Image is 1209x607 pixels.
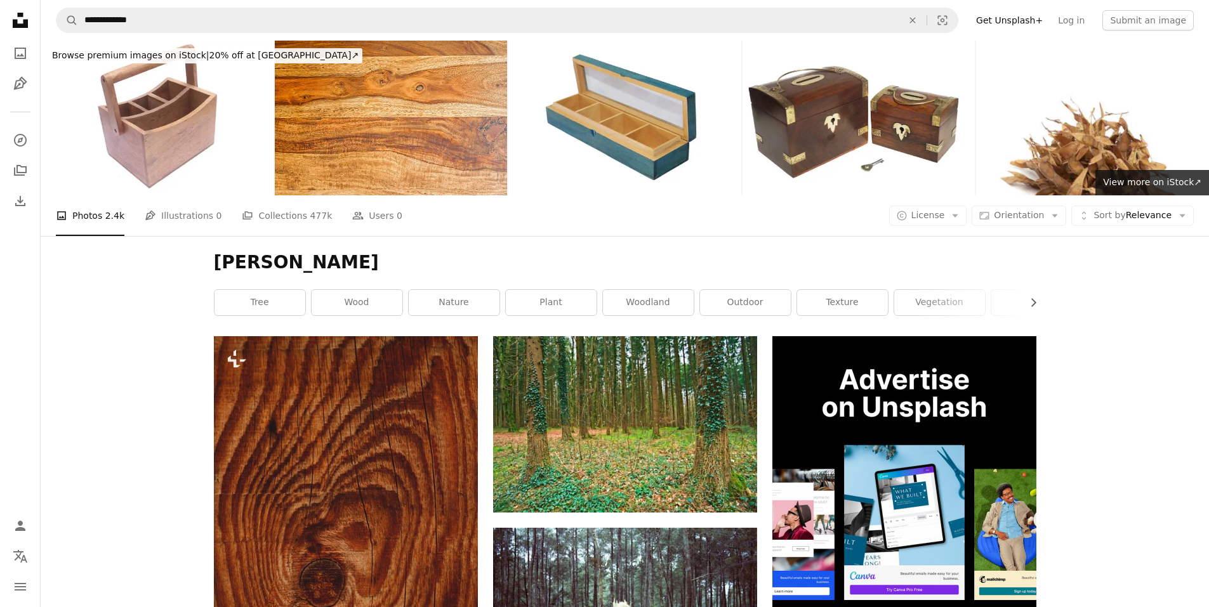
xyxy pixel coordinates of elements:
a: Illustrations [8,71,33,96]
span: View more on iStock ↗ [1103,177,1201,187]
button: Sort byRelevance [1071,206,1194,226]
span: Relevance [1093,209,1172,222]
a: wood [312,290,402,315]
span: Sort by [1093,210,1125,220]
a: texture [797,290,888,315]
a: vegetation [894,290,985,315]
a: Users 0 [352,195,402,236]
span: 477k [310,209,332,223]
span: 0 [216,209,222,223]
a: plant [506,290,597,315]
a: a close up of a wood grain surface [214,528,478,540]
a: land [991,290,1082,315]
img: A bunch of dry organic Indian Rosewood (Dalbergia sissoo) or Sheesham fruits. Isolated on a white... [976,41,1209,195]
img: sheesham sisu wood vintage style [275,41,508,195]
a: Get Unsplash+ [968,10,1050,30]
h1: [PERSON_NAME] [214,251,1036,274]
button: Visual search [927,8,958,32]
button: Menu [8,574,33,599]
a: Download History [8,188,33,214]
a: Explore [8,127,33,153]
a: Collections 477k [242,195,332,236]
a: outdoor [700,290,791,315]
a: tree [215,290,305,315]
img: Treasure chest isolated on white stock photo [743,41,975,195]
button: scroll list to the right [1022,290,1036,315]
img: a forest filled with lots of trees covered in vines [493,336,757,512]
span: License [911,210,945,220]
button: Clear [899,8,927,32]
a: Collections [8,158,33,183]
a: Photos [8,41,33,66]
a: Log in [1050,10,1092,30]
img: Wooden Kitchen Cutlery Holder Caddy [41,41,274,195]
img: file-1635990755334-4bfd90f37242image [772,336,1036,600]
div: 20% off at [GEOGRAPHIC_DATA] ↗ [48,48,362,63]
span: Browse premium images on iStock | [52,50,209,60]
span: 0 [397,209,402,223]
form: Find visuals sitewide [56,8,958,33]
button: Search Unsplash [56,8,78,32]
a: a forest filled with lots of trees covered in vines [493,419,757,430]
button: Orientation [972,206,1066,226]
a: Log in / Sign up [8,513,33,538]
span: Orientation [994,210,1044,220]
button: Language [8,544,33,569]
a: nature [409,290,499,315]
button: Submit an image [1102,10,1194,30]
a: Illustrations 0 [145,195,221,236]
a: woodland [603,290,694,315]
a: View more on iStock↗ [1095,170,1209,195]
a: Browse premium images on iStock|20% off at [GEOGRAPHIC_DATA]↗ [41,41,370,71]
img: Wooden empty spices or dry fruits box stock photo. [508,41,741,195]
button: License [889,206,967,226]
